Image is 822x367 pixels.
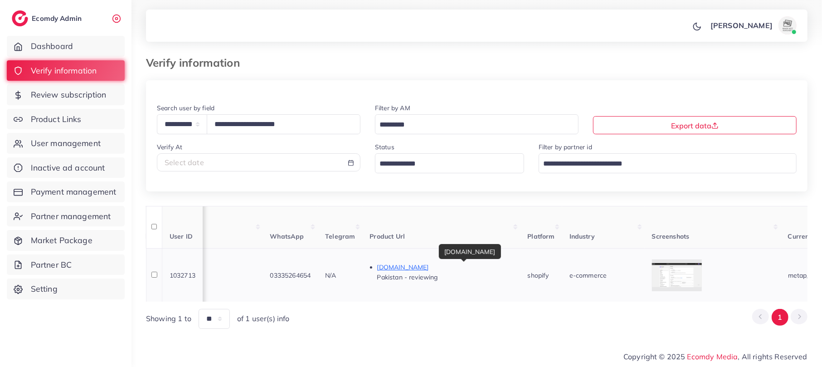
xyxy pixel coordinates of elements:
[31,65,97,77] span: Verify information
[31,137,101,149] span: User management
[325,271,336,279] span: N/A
[31,89,107,101] span: Review subscription
[7,133,125,154] a: User management
[146,313,191,324] span: Showing 1 to
[31,259,72,271] span: Partner BC
[12,10,84,26] a: logoEcomdy Admin
[325,232,355,240] span: Telegram
[237,313,290,324] span: of 1 user(s) info
[31,186,117,198] span: Payment management
[376,157,512,171] input: Search for option
[738,351,807,362] span: , All rights Reserved
[7,157,125,178] a: Inactive ad account
[540,157,785,171] input: Search for option
[375,142,394,152] label: Status
[539,153,797,173] div: Search for option
[710,20,773,31] p: [PERSON_NAME]
[705,16,800,34] a: [PERSON_NAME]avatar
[376,118,567,132] input: Search for option
[7,36,125,57] a: Dashboard
[772,309,788,326] button: Go to page 1
[7,181,125,202] a: Payment management
[270,232,304,240] span: WhatsApp
[652,263,702,287] img: img uploaded
[778,16,797,34] img: avatar
[439,244,501,259] div: [DOMAIN_NAME]
[671,121,719,130] span: Export data
[12,10,28,26] img: logo
[31,113,82,125] span: Product Links
[32,14,84,23] h2: Ecomdy Admin
[7,279,125,299] a: Setting
[569,232,595,240] span: Industry
[539,142,592,152] label: Filter by partner id
[270,271,311,279] span: 03335264654
[377,273,438,281] span: Pakistan - reviewing
[623,351,807,362] span: Copyright © 2025
[377,262,513,273] p: [DOMAIN_NAME]
[146,56,247,69] h3: Verify information
[652,232,690,240] span: Screenshots
[31,283,58,295] span: Setting
[752,309,807,326] ul: Pagination
[7,254,125,275] a: Partner BC
[31,40,73,52] span: Dashboard
[7,84,125,105] a: Review subscription
[593,116,797,134] button: Export data
[375,103,410,113] label: Filter by AM
[687,352,738,361] a: Ecomdy Media
[170,271,195,279] span: 1032713
[157,142,182,152] label: Verify At
[569,271,607,279] span: e-commerce
[375,114,579,134] div: Search for option
[31,235,92,246] span: Market Package
[31,162,105,174] span: Inactive ad account
[170,232,193,240] span: User ID
[157,103,214,113] label: Search user by field
[165,158,204,167] span: Select date
[7,60,125,81] a: Verify information
[528,271,549,279] span: shopify
[31,210,111,222] span: Partner management
[528,232,555,240] span: Platform
[7,109,125,130] a: Product Links
[375,153,524,173] div: Search for option
[7,206,125,227] a: Partner management
[7,230,125,251] a: Market Package
[370,232,405,240] span: Product Url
